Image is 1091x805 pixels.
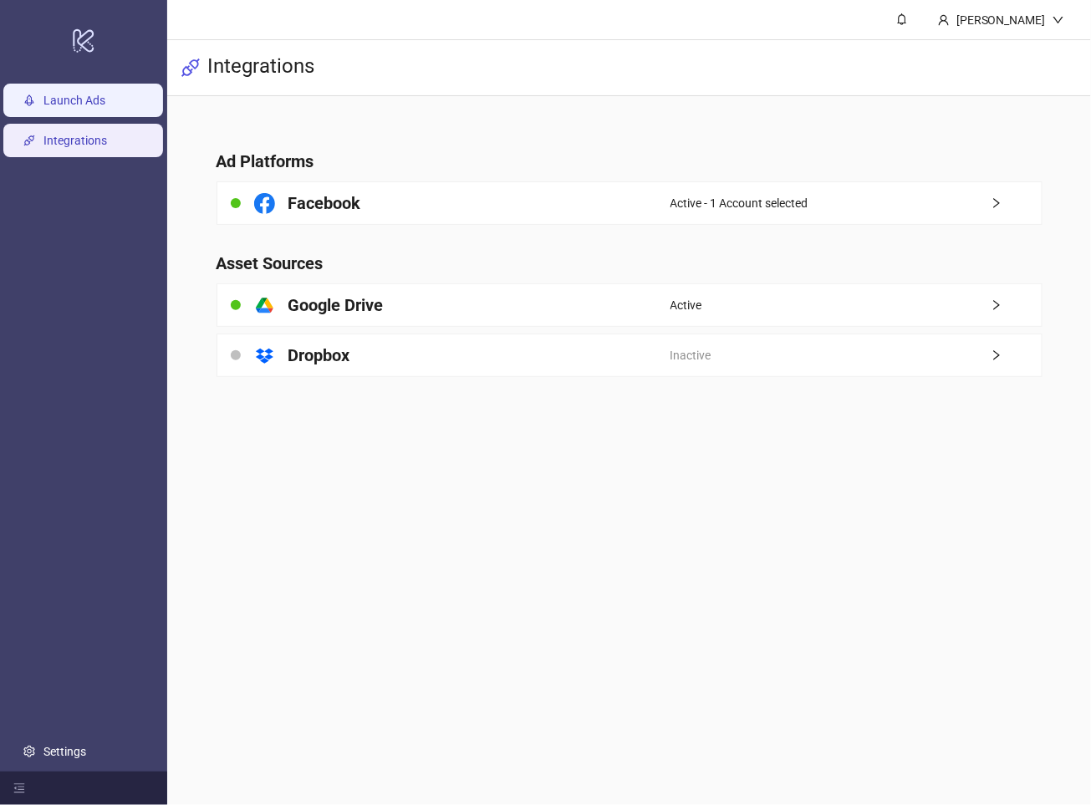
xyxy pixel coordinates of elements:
span: api [181,58,201,78]
a: FacebookActive - 1 Account selectedright [217,181,1043,225]
span: down [1053,14,1064,26]
span: Active - 1 Account selected [670,194,808,212]
a: DropboxInactiveright [217,334,1043,377]
div: [PERSON_NAME] [950,11,1053,29]
h3: Integrations [207,53,314,82]
span: Inactive [670,346,711,364]
span: right [991,197,1041,209]
span: menu-fold [13,782,25,794]
span: Active [670,296,702,314]
h4: Ad Platforms [217,150,1043,173]
a: Integrations [43,134,107,147]
h4: Asset Sources [217,252,1043,275]
span: bell [896,13,908,25]
h4: Dropbox [288,344,350,367]
a: Launch Ads [43,94,105,107]
span: right [991,349,1041,361]
a: Settings [43,745,86,758]
h4: Google Drive [288,293,384,317]
span: user [938,14,950,26]
span: right [991,299,1041,311]
h4: Facebook [288,191,361,215]
a: Google DriveActiveright [217,283,1043,327]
